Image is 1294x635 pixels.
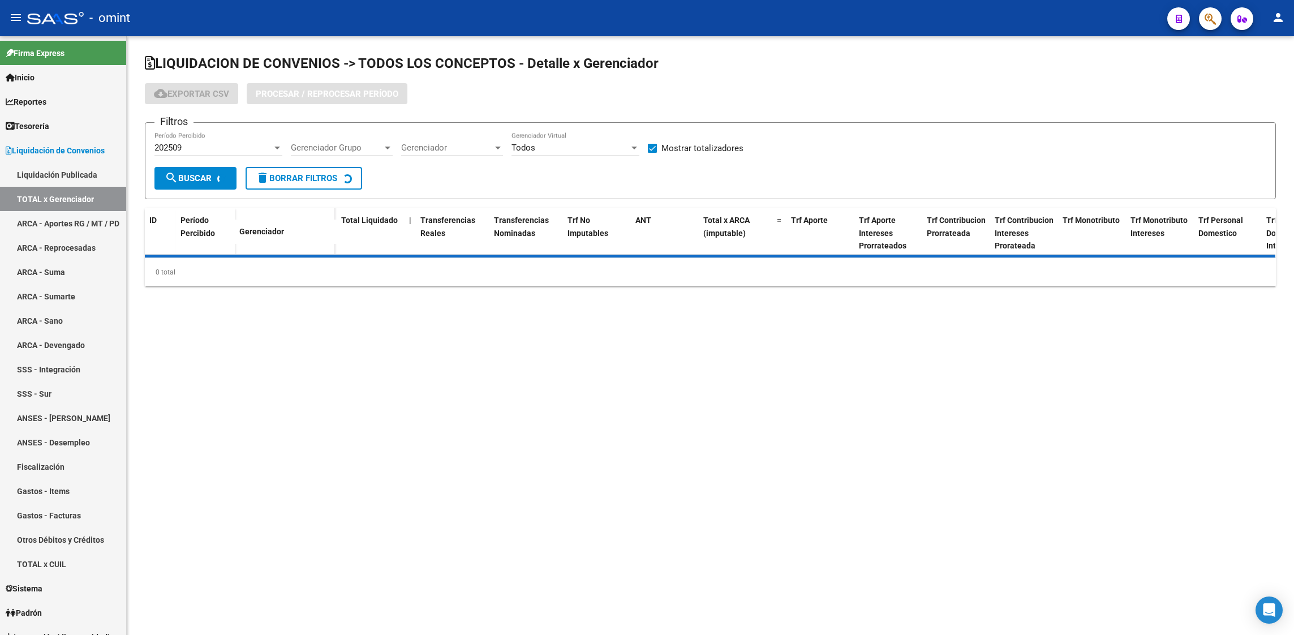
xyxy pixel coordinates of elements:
[1271,11,1285,24] mat-icon: person
[145,83,238,104] button: Exportar CSV
[859,216,906,251] span: Trf Aporte Intereses Prorrateados
[854,208,922,258] datatable-header-cell: Trf Aporte Intereses Prorrateados
[631,208,699,258] datatable-header-cell: ANT
[1256,597,1283,624] div: Open Intercom Messenger
[89,6,130,31] span: - omint
[405,208,416,258] datatable-header-cell: |
[165,171,178,185] mat-icon: search
[772,208,786,258] datatable-header-cell: =
[154,89,229,99] span: Exportar CSV
[341,216,398,225] span: Total Liquidado
[256,173,337,183] span: Borrar Filtros
[922,208,990,258] datatable-header-cell: Trf Contribucion Prorrateada
[9,11,23,24] mat-icon: menu
[6,71,35,84] span: Inicio
[256,89,398,99] span: Procesar / Reprocesar período
[1130,216,1188,238] span: Trf Monotributo Intereses
[154,143,182,153] span: 202509
[6,47,65,59] span: Firma Express
[995,216,1054,251] span: Trf Contribucion Intereses Prorateada
[990,208,1058,258] datatable-header-cell: Trf Contribucion Intereses Prorateada
[154,87,167,100] mat-icon: cloud_download
[927,216,986,238] span: Trf Contribucion Prorrateada
[247,83,407,104] button: Procesar / Reprocesar período
[246,167,362,190] button: Borrar Filtros
[699,208,772,258] datatable-header-cell: Total x ARCA (imputable)
[401,143,493,153] span: Gerenciador
[661,141,743,155] span: Mostrar totalizadores
[1126,208,1194,258] datatable-header-cell: Trf Monotributo Intereses
[409,216,411,225] span: |
[777,216,781,225] span: =
[791,216,828,225] span: Trf Aporte
[6,96,46,108] span: Reportes
[239,227,284,236] span: Gerenciador
[235,220,337,244] datatable-header-cell: Gerenciador
[420,216,475,238] span: Transferencias Reales
[786,208,854,258] datatable-header-cell: Trf Aporte
[256,171,269,185] mat-icon: delete
[6,607,42,619] span: Padrón
[494,216,549,238] span: Transferencias Nominadas
[6,120,49,132] span: Tesorería
[416,208,489,258] datatable-header-cell: Transferencias Reales
[145,208,176,256] datatable-header-cell: ID
[154,167,237,190] button: Buscar
[6,582,42,595] span: Sistema
[180,216,215,238] span: Período Percibido
[1058,208,1126,258] datatable-header-cell: Trf Monotributo
[489,208,563,258] datatable-header-cell: Transferencias Nominadas
[563,208,631,258] datatable-header-cell: Trf No Imputables
[291,143,382,153] span: Gerenciador Grupo
[145,55,659,71] span: LIQUIDACION DE CONVENIOS -> TODOS LOS CONCEPTOS - Detalle x Gerenciador
[145,258,1276,286] div: 0 total
[1194,208,1262,258] datatable-header-cell: Trf Personal Domestico
[703,216,750,238] span: Total x ARCA (imputable)
[511,143,535,153] span: Todos
[149,216,157,225] span: ID
[1063,216,1120,225] span: Trf Monotributo
[635,216,651,225] span: ANT
[165,173,212,183] span: Buscar
[6,144,105,157] span: Liquidación de Convenios
[176,208,218,256] datatable-header-cell: Período Percibido
[154,114,194,130] h3: Filtros
[337,208,405,258] datatable-header-cell: Total Liquidado
[1198,216,1243,238] span: Trf Personal Domestico
[568,216,608,238] span: Trf No Imputables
